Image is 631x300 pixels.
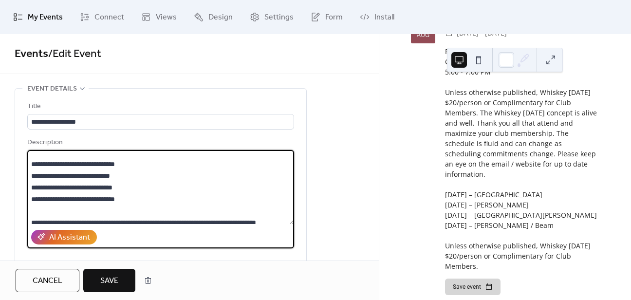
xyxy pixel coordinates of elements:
span: Views [156,12,177,23]
div: AI Assistant [49,232,90,244]
div: REGULAR: 20.00* CLUB PRICE = COMPLIMENTARY 5:00 - 7:00 PM Unless otherwise published, Whiskey [DA... [445,46,599,271]
a: Install [353,4,402,30]
a: Form [303,4,350,30]
button: Save event [445,279,501,295]
a: Settings [242,4,301,30]
div: Aug [417,32,429,38]
span: Event details [27,83,77,95]
span: My Events [28,12,63,23]
div: Location [27,260,292,272]
span: / Edit Event [48,43,101,65]
button: Save [83,269,135,292]
a: Events [15,43,48,65]
span: Form [325,12,343,23]
span: Connect [94,12,124,23]
a: Views [134,4,184,30]
a: Connect [73,4,131,30]
span: Save [100,275,118,287]
div: Title [27,101,292,112]
span: Install [374,12,394,23]
span: Cancel [33,275,62,287]
button: Cancel [16,269,79,292]
span: Settings [264,12,294,23]
a: Design [186,4,240,30]
button: AI Assistant [31,230,97,244]
div: Description [27,137,292,149]
a: My Events [6,4,70,30]
span: Design [208,12,233,23]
